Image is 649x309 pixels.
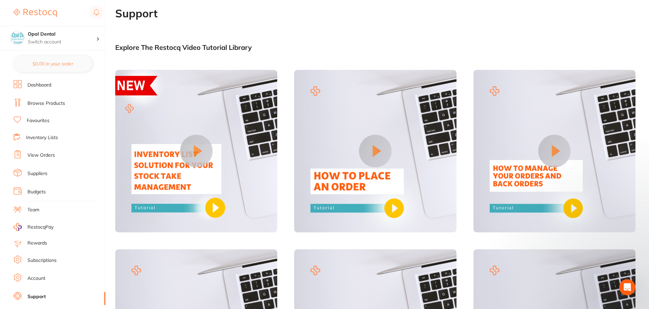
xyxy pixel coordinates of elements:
[27,275,45,282] a: Account
[14,71,122,94] p: How may I assist you [DATE]?
[27,257,57,264] a: Subscriptions
[26,134,58,141] a: Inventory Lists
[27,207,39,213] a: Team
[14,109,113,116] div: Send us a message
[28,39,96,45] p: Switch account
[27,82,51,89] a: Dashboard
[117,11,129,23] div: Close
[115,70,277,232] img: Video 1
[68,212,136,239] button: Messages
[11,31,24,45] img: Opal Dental
[14,223,22,231] img: RestocqPay
[14,223,54,231] a: RestocqPay
[28,31,96,38] h4: Opal Dental
[14,56,92,72] button: $0.00 in your order
[27,189,46,195] a: Budgets
[27,224,54,231] span: RestocqPay
[14,5,57,21] a: Restocq Logo
[619,279,635,295] iframe: Intercom live chat
[27,152,55,159] a: View Orders
[14,116,113,123] div: We typically reply in under 30 minutes
[90,229,114,233] span: Messages
[14,48,122,71] p: Hi [PERSON_NAME] 👋
[7,103,129,129] div: Send us a messageWe typically reply in under 30 minutes
[294,70,456,232] img: Video 2
[115,7,649,20] h1: Support
[14,9,57,17] img: Restocq Logo
[27,170,47,177] a: Suppliers
[115,43,635,51] div: Explore The Restocq Video Tutorial Library
[14,13,72,24] img: logo
[26,229,41,233] span: Home
[27,293,46,300] a: Support
[27,117,49,124] a: Favourites
[27,100,65,107] a: Browse Products
[473,70,635,232] img: Video 3
[27,240,47,247] a: Rewards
